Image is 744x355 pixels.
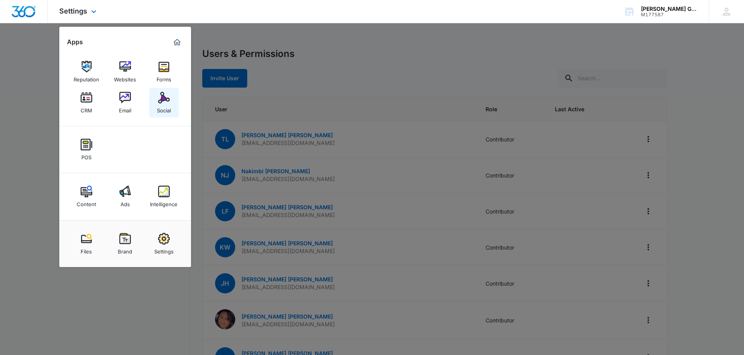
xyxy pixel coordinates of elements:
a: Files [72,229,101,258]
div: Files [81,245,92,255]
div: account name [641,6,697,12]
a: Brand [110,229,140,258]
div: Content [77,197,96,207]
a: POS [72,135,101,164]
div: Social [157,103,171,114]
a: Websites [110,57,140,86]
div: Intelligence [150,197,177,207]
div: POS [81,150,91,160]
div: Websites [114,72,136,83]
a: Ads [110,182,140,211]
div: Reputation [74,72,99,83]
h2: Apps [67,38,83,46]
a: Forms [149,57,179,86]
a: Email [110,88,140,117]
a: Social [149,88,179,117]
a: Intelligence [149,182,179,211]
div: Email [119,103,131,114]
a: Content [72,182,101,211]
div: Ads [121,197,130,207]
span: Settings [59,7,87,15]
div: CRM [81,103,92,114]
a: Reputation [72,57,101,86]
div: Settings [154,245,174,255]
a: Settings [149,229,179,258]
div: Brand [118,245,132,255]
div: Forms [157,72,171,83]
div: account id [641,12,697,17]
a: Marketing 360® Dashboard [171,36,183,48]
a: CRM [72,88,101,117]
